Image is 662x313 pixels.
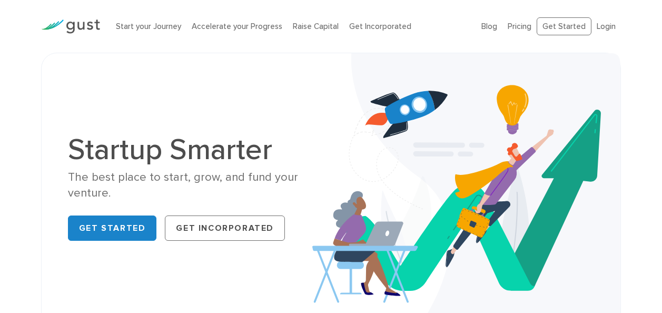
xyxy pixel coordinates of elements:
h1: Startup Smarter [68,135,323,164]
div: The best place to start, grow, and fund your venture. [68,170,323,201]
a: Accelerate your Progress [192,22,282,31]
a: Get Started [68,216,157,241]
a: Raise Capital [293,22,339,31]
img: Gust Logo [41,19,100,34]
a: Start your Journey [116,22,181,31]
a: Get Started [537,17,591,36]
a: Get Incorporated [165,216,285,241]
a: Pricing [508,22,531,31]
a: Blog [481,22,497,31]
a: Login [597,22,616,31]
a: Get Incorporated [349,22,411,31]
